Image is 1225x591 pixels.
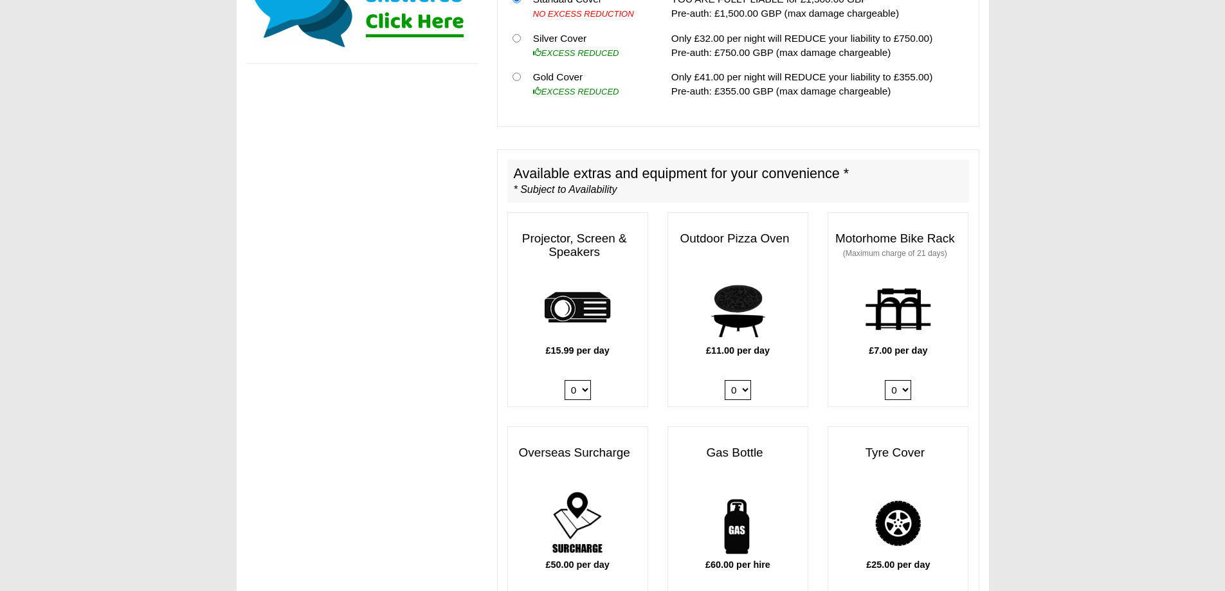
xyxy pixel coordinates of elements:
h3: Motorhome Bike Rack [828,226,968,266]
b: £50.00 per day [546,559,610,570]
img: pizza.png [703,274,773,344]
i: EXCESS REDUCED [533,48,619,58]
img: gas-bottle.png [703,488,773,558]
b: £60.00 per hire [705,559,770,570]
b: £7.00 per day [869,345,927,356]
h2: Available extras and equipment for your convenience * [507,159,969,203]
img: tyre.png [863,488,933,558]
td: Silver Cover [528,26,651,65]
h3: Overseas Surcharge [508,440,648,466]
img: surcharge.png [543,488,613,558]
h3: Tyre Cover [828,440,968,466]
img: bike-rack.png [863,274,933,344]
h3: Gas Bottle [668,440,808,466]
i: * Subject to Availability [514,184,617,195]
td: Only £32.00 per night will REDUCE your liability to £750.00) Pre-auth: £750.00 GBP (max damage ch... [666,26,969,65]
h3: Projector, Screen & Speakers [508,226,648,266]
img: projector.png [543,274,613,344]
h3: Outdoor Pizza Oven [668,226,808,252]
small: (Maximum charge of 21 days) [843,249,947,258]
b: £15.99 per day [546,345,610,356]
td: Only £41.00 per night will REDUCE your liability to £355.00) Pre-auth: £355.00 GBP (max damage ch... [666,65,969,104]
i: EXCESS REDUCED [533,87,619,96]
td: Gold Cover [528,65,651,104]
b: £11.00 per day [706,345,770,356]
b: £25.00 per day [866,559,930,570]
i: NO EXCESS REDUCTION [533,9,634,19]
